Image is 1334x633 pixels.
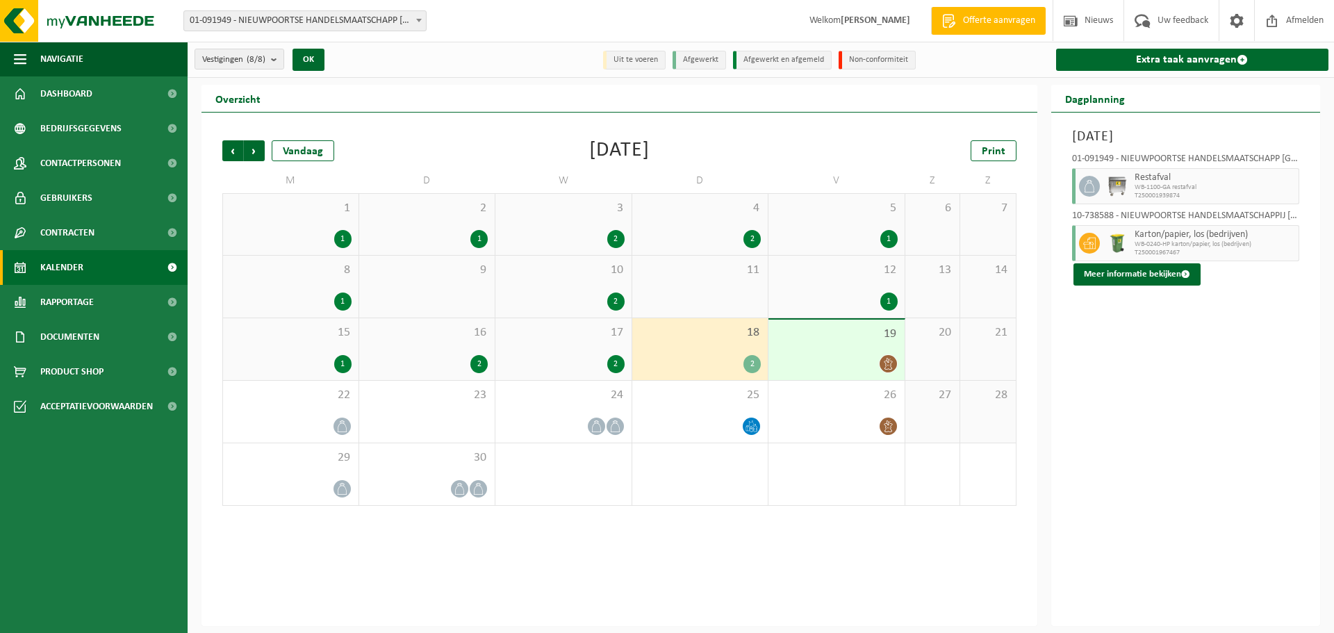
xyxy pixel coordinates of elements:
[841,15,910,26] strong: [PERSON_NAME]
[183,10,427,31] span: 01-091949 - NIEUWPOORTSE HANDELSMAATSCHAPP NIEUWPOORT - NIEUWPOORT
[632,168,769,193] td: D
[40,76,92,111] span: Dashboard
[247,55,265,64] count: (8/8)
[366,263,488,278] span: 9
[1072,126,1300,147] h3: [DATE]
[743,230,761,248] div: 2
[1135,249,1296,257] span: T250001967467
[775,327,898,342] span: 19
[293,49,324,71] button: OK
[960,168,1016,193] td: Z
[589,140,650,161] div: [DATE]
[775,388,898,403] span: 26
[495,168,632,193] td: W
[1056,49,1329,71] a: Extra taak aanvragen
[230,450,352,466] span: 29
[366,388,488,403] span: 23
[40,285,94,320] span: Rapportage
[222,140,243,161] span: Vorige
[502,388,625,403] span: 24
[230,201,352,216] span: 1
[502,325,625,340] span: 17
[1135,192,1296,200] span: T250001939874
[272,140,334,161] div: Vandaag
[639,388,761,403] span: 25
[607,355,625,373] div: 2
[839,51,916,69] li: Non-conformiteit
[40,354,104,389] span: Product Shop
[230,388,352,403] span: 22
[912,388,953,403] span: 27
[334,355,352,373] div: 1
[733,51,832,69] li: Afgewerkt en afgemeld
[967,263,1008,278] span: 14
[40,389,153,424] span: Acceptatievoorwaarden
[607,293,625,311] div: 2
[1051,85,1139,112] h2: Dagplanning
[1135,229,1296,240] span: Karton/papier, los (bedrijven)
[967,325,1008,340] span: 21
[244,140,265,161] span: Volgende
[971,140,1016,161] a: Print
[639,263,761,278] span: 11
[40,320,99,354] span: Documenten
[334,230,352,248] div: 1
[931,7,1046,35] a: Offerte aanvragen
[775,201,898,216] span: 5
[1107,233,1128,254] img: WB-0240-HPE-GN-50
[1072,154,1300,168] div: 01-091949 - NIEUWPOORTSE HANDELSMAATSCHAPP [GEOGRAPHIC_DATA]
[639,201,761,216] span: 4
[639,325,761,340] span: 18
[1135,172,1296,183] span: Restafval
[743,355,761,373] div: 2
[334,293,352,311] div: 1
[967,388,1008,403] span: 28
[366,201,488,216] span: 2
[768,168,905,193] td: V
[912,263,953,278] span: 13
[775,263,898,278] span: 12
[502,201,625,216] span: 3
[40,215,94,250] span: Contracten
[230,263,352,278] span: 8
[880,230,898,248] div: 1
[366,450,488,466] span: 30
[1073,263,1201,286] button: Meer informatie bekijken
[912,325,953,340] span: 20
[195,49,284,69] button: Vestigingen(8/8)
[1135,240,1296,249] span: WB-0240-HP karton/papier, los (bedrijven)
[1072,211,1300,225] div: 10-738588 - NIEUWPOORTSE HANDELSMAATSCHAPPIJ [GEOGRAPHIC_DATA] - [GEOGRAPHIC_DATA]
[603,51,666,69] li: Uit te voeren
[905,168,961,193] td: Z
[40,181,92,215] span: Gebruikers
[880,293,898,311] div: 1
[1135,183,1296,192] span: WB-1100-GA restafval
[230,325,352,340] span: 15
[982,146,1005,157] span: Print
[40,250,83,285] span: Kalender
[967,201,1008,216] span: 7
[470,230,488,248] div: 1
[470,355,488,373] div: 2
[673,51,726,69] li: Afgewerkt
[359,168,496,193] td: D
[184,11,426,31] span: 01-091949 - NIEUWPOORTSE HANDELSMAATSCHAPP NIEUWPOORT - NIEUWPOORT
[222,168,359,193] td: M
[40,111,122,146] span: Bedrijfsgegevens
[1107,176,1128,197] img: WB-1100-GAL-GY-02
[40,42,83,76] span: Navigatie
[960,14,1039,28] span: Offerte aanvragen
[366,325,488,340] span: 16
[607,230,625,248] div: 2
[912,201,953,216] span: 6
[202,49,265,70] span: Vestigingen
[40,146,121,181] span: Contactpersonen
[502,263,625,278] span: 10
[201,85,274,112] h2: Overzicht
